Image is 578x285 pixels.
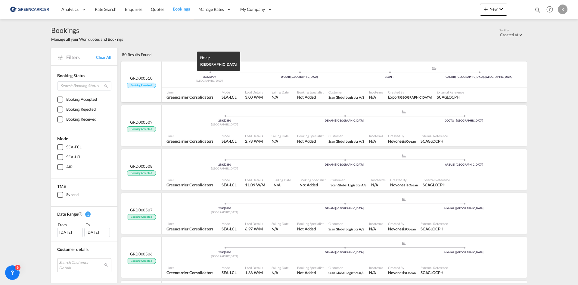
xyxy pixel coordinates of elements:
[388,94,432,100] span: Export Odense
[406,271,416,275] span: Ocean
[57,164,111,170] md-checkbox: AIR
[66,116,96,122] div: Booking Received
[166,178,213,182] span: Liner
[200,55,237,61] div: Pickup
[222,134,236,138] span: Mode
[121,149,527,190] div: GRD000508 Booking Accepted Pickup Denmark assets/icons/custom/ship-fill.svgassets/icons/custom/ro...
[127,214,156,220] span: Booking Accepted
[284,163,404,167] div: DEHAM | [GEOGRAPHIC_DATA]
[121,105,527,146] div: GRD000509 Booking Accepted Pickup Denmark assets/icons/custom/ship-fill.svgassets/icons/custom/ro...
[200,61,237,68] div: [GEOGRAPHIC_DATA]
[57,246,111,252] div: Customer details
[165,167,284,171] div: [GEOGRAPHIC_DATA]
[328,221,365,226] span: Customer
[130,251,153,257] span: GRD000506
[328,271,365,275] span: Scan Global Logistics A/S
[130,75,153,81] span: GRD000510
[57,222,111,237] span: From To [DATE][DATE]
[165,79,254,83] div: [GEOGRAPHIC_DATA]
[297,138,323,144] span: Not Added
[225,119,231,122] span: 2880
[399,95,432,99] span: [GEOGRAPHIC_DATA]
[57,228,83,237] div: [DATE]
[388,221,416,226] span: Created By
[498,5,505,13] md-icon: icon-chevron-down
[421,138,448,144] span: SCAGLOCPH
[225,163,231,166] span: 2880
[66,97,97,103] div: Booking Accepted
[225,207,231,210] span: 2880
[331,183,367,187] span: Scan Global Logistics A/S
[558,5,567,14] div: K
[274,182,291,188] span: N/A
[371,178,385,182] span: Incoterms
[165,211,284,214] div: [GEOGRAPHIC_DATA]
[66,54,96,61] span: Filters
[224,163,225,166] span: |
[127,126,156,132] span: Booking Accepted
[328,226,365,232] span: Scan Global Logistics A/S
[328,227,365,231] span: Scan Global Logistics A/S
[57,154,111,160] md-checkbox: SEA-LCL
[331,178,367,182] span: Customer
[210,75,216,78] span: 3739
[272,134,289,138] span: Sailing Date
[57,211,78,217] span: Date Range
[421,265,448,270] span: External Reference
[57,222,84,228] div: From
[328,265,365,270] span: Customer
[369,265,383,270] span: Incoterms
[222,226,236,232] span: SEA-LCL
[423,178,450,182] span: External Reference
[400,154,408,157] md-icon: assets/icons/custom/ship-fill.svg
[400,198,408,201] md-icon: assets/icons/custom/ship-fill.svg
[369,134,383,138] span: Incoterms
[127,83,156,88] span: Booking Received
[125,7,142,12] span: Enquiries
[173,6,190,11] span: Bookings
[222,221,236,226] span: Mode
[218,207,225,210] span: 2880
[388,90,432,94] span: Created By
[297,221,323,226] span: Booking Specialist
[245,270,263,275] span: 1.88 W/M
[272,94,289,100] span: N/A
[437,90,464,94] span: External Reference
[388,134,416,138] span: Created By
[400,110,408,113] md-icon: assets/icons/custom/ship-fill.svg
[121,62,527,103] div: GRD000510 Booking Received Pickup DenmarkPort of Origin assets/icons/custom/ship-fill.svgassets/i...
[254,75,344,79] div: DKAAR [GEOGRAPHIC_DATA]
[430,67,438,70] md-icon: assets/icons/custom/ship-fill.svg
[388,270,416,275] span: Novonesis Ocean
[369,90,383,94] span: Incoterms
[203,75,210,78] span: 3739
[344,75,434,79] div: BEANR
[406,227,416,231] span: Ocean
[166,270,213,275] span: Greencarrier Consolidators
[104,84,108,88] md-icon: icon-magnify
[66,154,81,160] div: SEA-LCL
[331,182,367,188] span: Scan Global Logistics A/S
[499,28,509,32] span: Sort by
[61,6,79,12] span: Analytics
[421,134,448,138] span: External Reference
[166,221,213,226] span: Liner
[85,222,112,228] div: To
[284,251,404,255] div: DEHAM | [GEOGRAPHIC_DATA]
[166,90,213,94] span: Liner
[218,251,225,254] span: 2880
[404,163,524,167] div: ARBUE | [GEOGRAPHIC_DATA]
[57,192,111,198] md-checkbox: Synced
[165,255,284,258] div: [GEOGRAPHIC_DATA]
[127,170,156,176] span: Booking Accepted
[297,270,323,275] span: Not Added
[274,178,291,182] span: Sailing Date
[218,119,225,122] span: 2880
[545,4,558,15] div: Help
[245,182,265,187] span: 11.09 W/M
[84,228,110,237] div: [DATE]
[222,270,236,275] span: SEA-LCL
[218,163,225,166] span: 2880
[284,119,404,123] div: DEHAM | [GEOGRAPHIC_DATA]
[222,90,236,94] span: Mode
